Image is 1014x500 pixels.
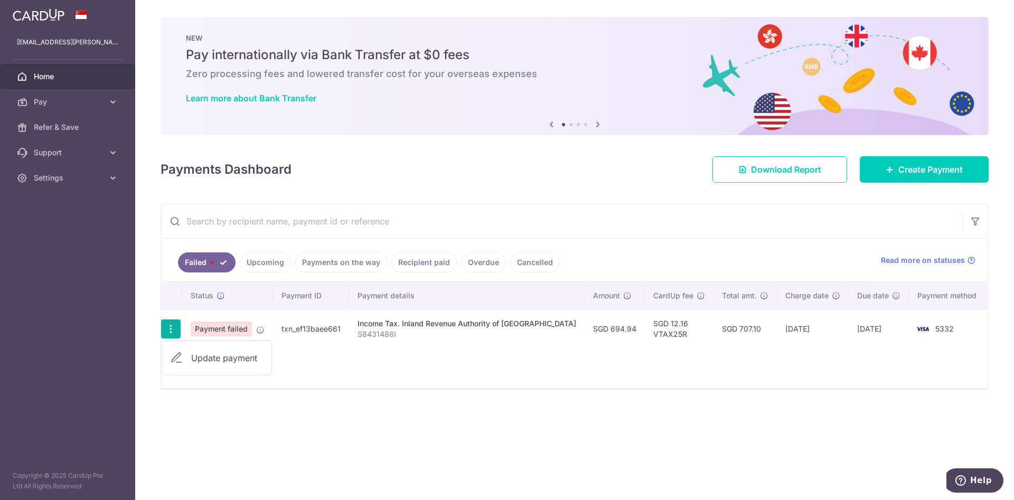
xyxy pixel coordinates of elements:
th: Payment ID [273,282,349,309]
th: Payment method [909,282,989,309]
h4: Payments Dashboard [161,160,292,179]
a: Create Payment [860,156,989,183]
td: SGD 707.10 [713,309,777,348]
img: CardUp [13,8,64,21]
td: txn_ef13baee661 [273,309,349,348]
span: Total amt. [722,290,757,301]
a: Upcoming [240,252,291,272]
img: Bank transfer banner [161,17,989,135]
input: Search by recipient name, payment id or reference [161,204,963,238]
p: S8431488I [358,329,576,339]
span: Create Payment [898,163,963,176]
span: Refer & Save [34,122,104,133]
a: Payments on the way [295,252,387,272]
a: Read more on statuses [881,255,975,266]
div: Income Tax. Inland Revenue Authority of [GEOGRAPHIC_DATA] [358,318,576,329]
th: Payment details [349,282,585,309]
td: [DATE] [849,309,909,348]
span: Status [191,290,213,301]
span: Read more on statuses [881,255,965,266]
h5: Pay internationally via Bank Transfer at $0 fees [186,46,963,63]
span: Settings [34,173,104,183]
span: Payment failed [191,322,252,336]
span: Pay [34,97,104,107]
iframe: Opens a widget where you can find more information [946,468,1003,495]
span: Amount [593,290,620,301]
a: Cancelled [510,252,560,272]
span: Charge date [785,290,829,301]
span: 5332 [935,324,954,333]
h6: Zero processing fees and lowered transfer cost for your overseas expenses [186,68,963,80]
td: SGD 694.94 [585,309,645,348]
p: NEW [186,34,963,42]
td: SGD 12.16 VTAX25R [645,309,713,348]
span: Due date [857,290,889,301]
a: Failed [178,252,236,272]
img: Bank Card [912,323,933,335]
span: CardUp fee [653,290,693,301]
a: Overdue [461,252,506,272]
a: Recipient paid [391,252,457,272]
span: Home [34,71,104,82]
a: Download Report [712,156,847,183]
p: [EMAIL_ADDRESS][PERSON_NAME][DOMAIN_NAME] [17,37,118,48]
span: Download Report [751,163,821,176]
span: Support [34,147,104,158]
a: Learn more about Bank Transfer [186,93,316,103]
td: [DATE] [777,309,849,348]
